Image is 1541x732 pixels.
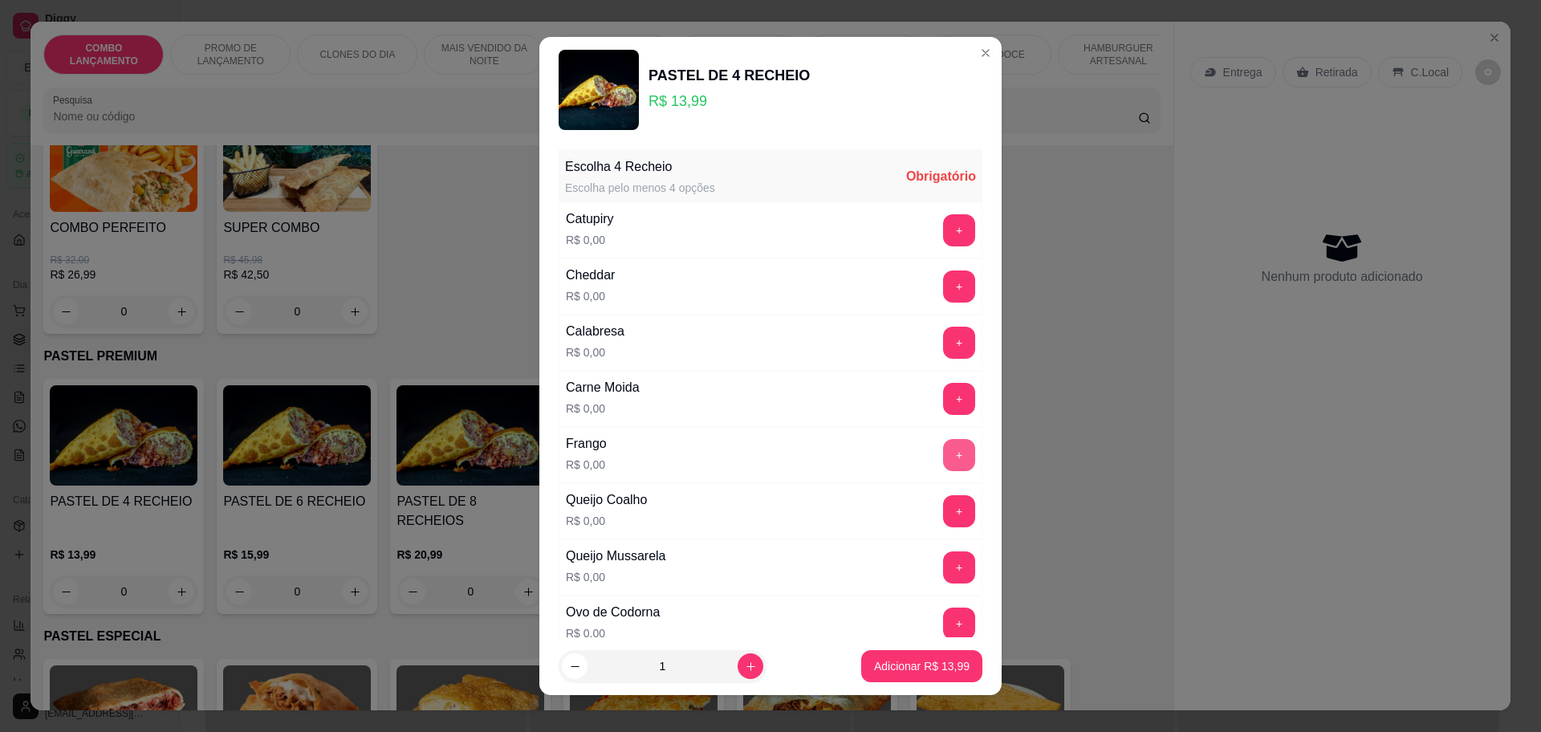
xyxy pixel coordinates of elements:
[566,513,647,529] p: R$ 0,00
[649,64,810,87] div: PASTEL DE 4 RECHEIO
[565,180,715,196] div: Escolha pelo menos 4 opções
[566,603,660,622] div: Ovo de Codorna
[566,266,615,285] div: Cheddar
[566,434,607,453] div: Frango
[566,457,607,473] p: R$ 0,00
[566,547,666,566] div: Queijo Mussarela
[943,270,975,303] button: add
[566,288,615,304] p: R$ 0,00
[559,50,639,130] img: product-image
[566,569,666,585] p: R$ 0,00
[943,439,975,471] button: add
[566,322,624,341] div: Calabresa
[566,625,660,641] p: R$ 0,00
[943,383,975,415] button: add
[943,495,975,527] button: add
[566,401,640,417] p: R$ 0,00
[861,650,982,682] button: Adicionar R$ 13,99
[943,551,975,584] button: add
[738,653,763,679] button: increase-product-quantity
[566,490,647,510] div: Queijo Coalho
[566,232,614,248] p: R$ 0,00
[562,653,588,679] button: decrease-product-quantity
[565,157,715,177] div: Escolha 4 Recheio
[943,327,975,359] button: add
[973,40,998,66] button: Close
[943,608,975,640] button: add
[566,209,614,229] div: Catupiry
[874,658,970,674] p: Adicionar R$ 13,99
[566,344,624,360] p: R$ 0,00
[906,167,976,186] div: Obrigatório
[943,214,975,246] button: add
[566,378,640,397] div: Carne Moida
[649,90,810,112] p: R$ 13,99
